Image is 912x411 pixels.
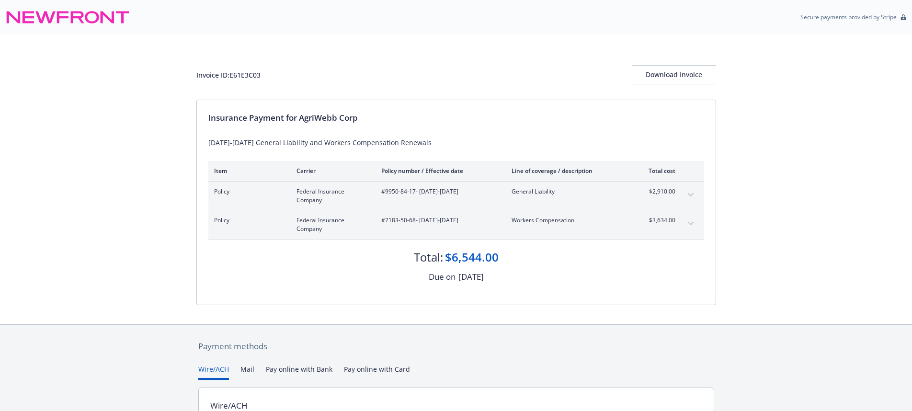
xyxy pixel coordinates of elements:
[512,187,624,196] span: General Liability
[208,137,704,148] div: [DATE]-[DATE] General Liability and Workers Compensation Renewals
[208,182,704,210] div: PolicyFederal Insurance Company#9950-84-17- [DATE]-[DATE]General Liability$2,910.00expand content
[381,216,496,225] span: #7183-50-68 - [DATE]-[DATE]
[632,66,716,84] div: Download Invoice
[214,216,281,225] span: Policy
[208,210,704,239] div: PolicyFederal Insurance Company#7183-50-68- [DATE]-[DATE]Workers Compensation$3,634.00expand content
[214,167,281,175] div: Item
[429,271,456,283] div: Due on
[512,167,624,175] div: Line of coverage / description
[196,70,261,80] div: Invoice ID: E61E3C03
[512,216,624,225] span: Workers Compensation
[639,187,675,196] span: $2,910.00
[198,364,229,380] button: Wire/ACH
[296,216,366,233] span: Federal Insurance Company
[214,187,281,196] span: Policy
[445,249,499,265] div: $6,544.00
[198,340,714,353] div: Payment methods
[632,65,716,84] button: Download Invoice
[381,187,496,196] span: #9950-84-17 - [DATE]-[DATE]
[683,216,698,231] button: expand content
[414,249,443,265] div: Total:
[639,216,675,225] span: $3,634.00
[683,187,698,203] button: expand content
[208,112,704,124] div: Insurance Payment for AgriWebb Corp
[296,187,366,205] span: Federal Insurance Company
[458,271,484,283] div: [DATE]
[296,167,366,175] div: Carrier
[344,364,410,380] button: Pay online with Card
[240,364,254,380] button: Mail
[800,13,897,21] p: Secure payments provided by Stripe
[639,167,675,175] div: Total cost
[381,167,496,175] div: Policy number / Effective date
[266,364,332,380] button: Pay online with Bank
